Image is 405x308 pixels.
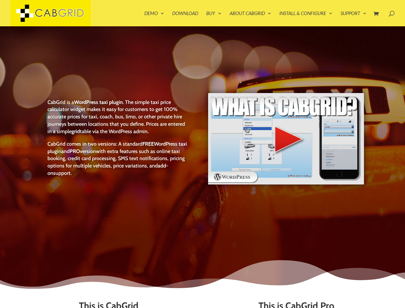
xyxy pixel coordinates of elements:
strong: grid [72,128,80,134]
strong: WordPress taxi plugin [74,99,123,105]
p: CabGrid is a . The simple taxi price calculator widget makes it easy for customers to get 100% ac... [47,98,190,140]
a: About CabGrid [230,11,271,26]
a: Download [172,11,198,26]
a: FREEWordPress taxi plugin [47,141,187,154]
a: CabGrid Taxi Plugin [11,9,91,16]
strong: FREE [142,141,154,147]
a: add-on [47,162,168,176]
a: Install & Configure [279,11,333,26]
p: CabGrid comes in two versions: A standard and with extra features such as online taxi booking, cr... [47,140,190,177]
a: WordPress taxi booking plugin Intro Video [207,180,365,186]
a: Demo [144,11,164,26]
strong: PRO [70,148,80,154]
a: Support [341,11,367,26]
img: WordPress taxi booking plugin Intro Video [207,92,365,185]
a: PROversion [70,148,96,154]
a: Buy [206,11,222,26]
